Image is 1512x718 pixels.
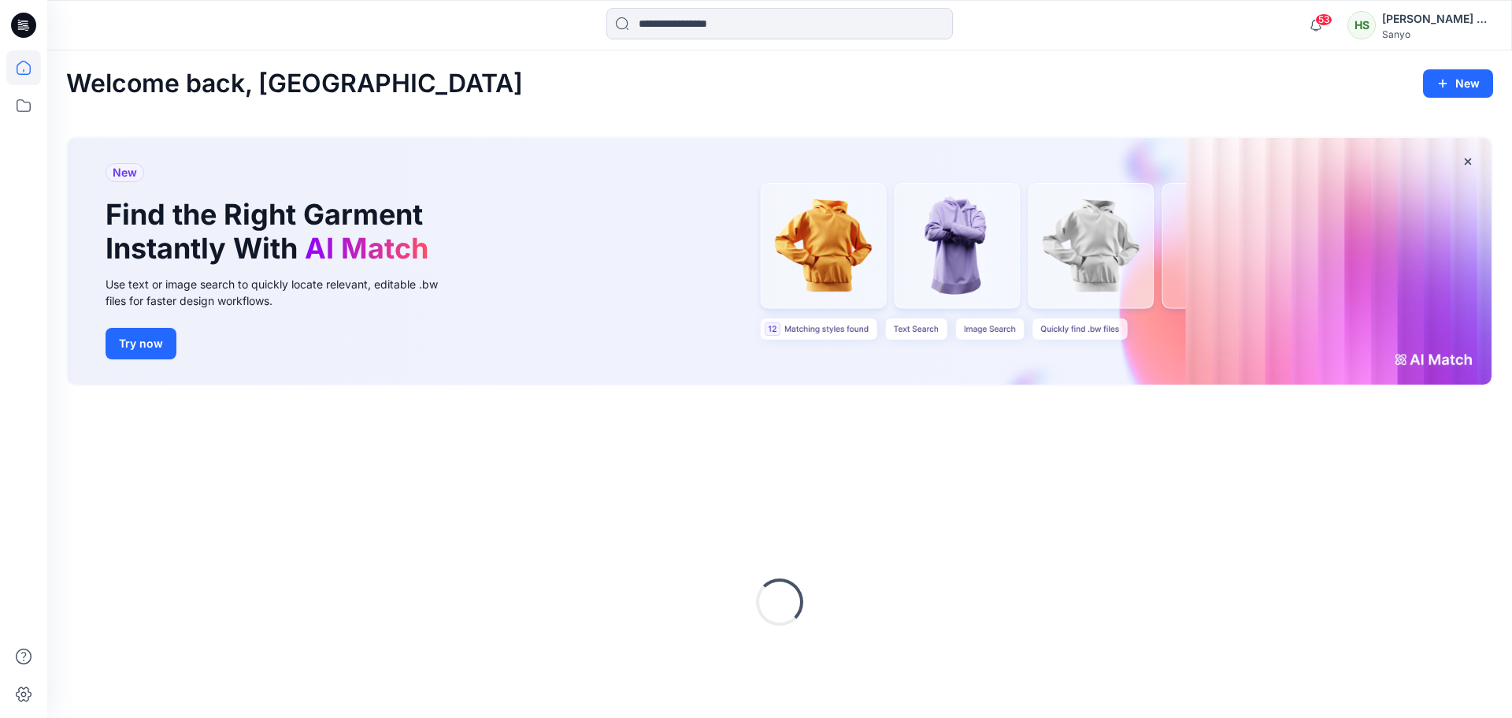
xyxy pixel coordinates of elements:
[106,276,460,309] div: Use text or image search to quickly locate relevant, editable .bw files for faster design workflows.
[1347,11,1376,39] div: HS
[113,163,137,182] span: New
[305,231,428,266] span: AI Match
[1382,9,1492,28] div: [PERSON_NAME] Seta
[1382,28,1492,40] div: Sanyo
[1423,69,1493,98] button: New
[1315,13,1332,26] span: 53
[106,328,176,359] button: Try now
[106,198,436,266] h1: Find the Right Garment Instantly With
[66,69,523,99] h2: Welcome back, [GEOGRAPHIC_DATA]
